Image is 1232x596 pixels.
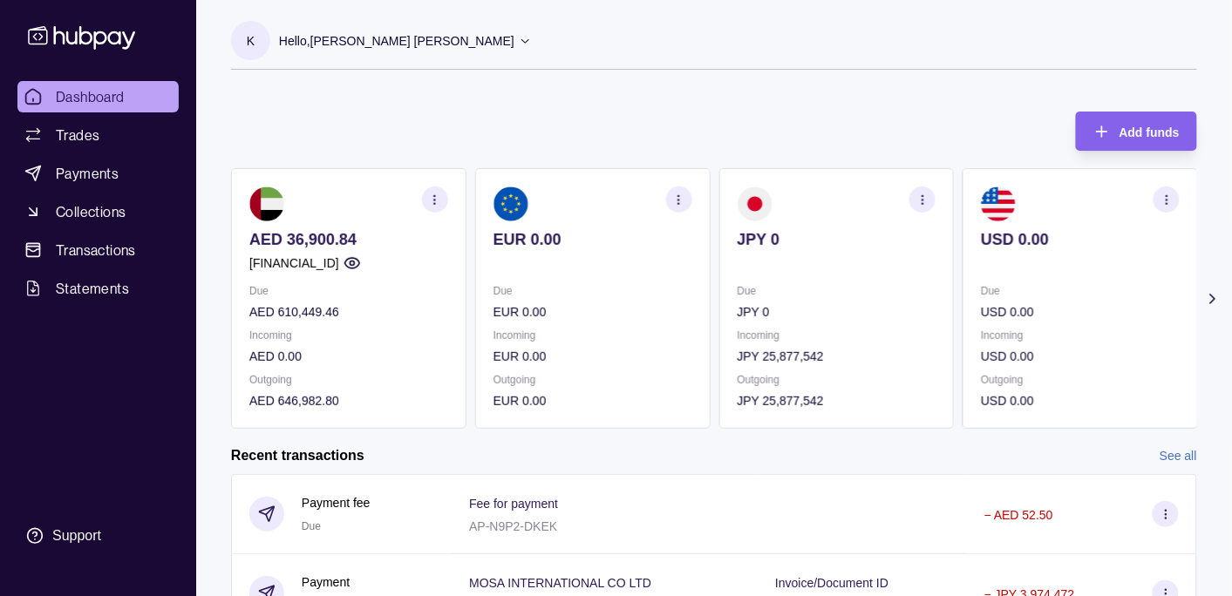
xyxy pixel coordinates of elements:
button: Add funds [1076,112,1197,151]
p: EUR 0.00 [493,391,692,410]
a: See all [1160,446,1197,465]
p: Payment fee [302,493,371,512]
a: Statements [17,273,179,304]
p: Outgoing [981,370,1180,389]
p: AP-N9P2-DKEK [469,519,557,533]
span: Transactions [56,240,136,261]
p: JPY 0 [738,230,936,249]
a: Transactions [17,234,179,266]
a: Collections [17,196,179,227]
p: JPY 25,877,542 [738,347,936,366]
img: ae [249,186,284,221]
span: Add funds [1120,125,1180,139]
p: AED 0.00 [249,347,448,366]
span: Trades [56,125,99,146]
span: Statements [56,278,129,299]
span: Due [302,520,321,532]
p: AED 646,982.80 [249,391,448,410]
img: us [981,186,1016,221]
p: EUR 0.00 [493,347,692,366]
p: Incoming [981,326,1180,345]
p: Outgoing [249,370,448,389]
p: USD 0.00 [981,230,1180,249]
a: Support [17,518,179,554]
a: Payments [17,158,179,189]
p: Outgoing [738,370,936,389]
p: Fee for payment [469,497,558,511]
p: Payment [302,572,350,592]
p: Due [249,281,448,301]
img: eu [493,186,528,221]
p: Invoice/Document ID [775,576,888,590]
p: AED 610,449.46 [249,302,448,322]
p: Incoming [493,326,692,345]
p: Due [981,281,1180,301]
p: EUR 0.00 [493,302,692,322]
p: USD 0.00 [981,302,1180,322]
p: [FINANCIAL_ID] [249,254,339,273]
a: Trades [17,119,179,151]
p: USD 0.00 [981,347,1180,366]
p: Due [738,281,936,301]
h2: Recent transactions [231,446,364,465]
p: JPY 0 [738,302,936,322]
p: Incoming [249,326,448,345]
p: − AED 52.50 [984,508,1053,522]
img: jp [738,186,773,221]
a: Dashboard [17,81,179,112]
p: K [247,31,255,51]
span: Dashboard [56,86,125,107]
p: EUR 0.00 [493,230,692,249]
p: Incoming [738,326,936,345]
p: USD 0.00 [981,391,1180,410]
p: Due [493,281,692,301]
p: Outgoing [493,370,692,389]
div: Support [52,526,101,545]
span: Payments [56,163,119,184]
p: Hello, [PERSON_NAME] [PERSON_NAME] [279,31,514,51]
p: JPY 25,877,542 [738,391,936,410]
span: Collections [56,201,126,222]
p: AED 36,900.84 [249,230,448,249]
p: MOSA INTERNATIONAL CO LTD [469,576,651,590]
